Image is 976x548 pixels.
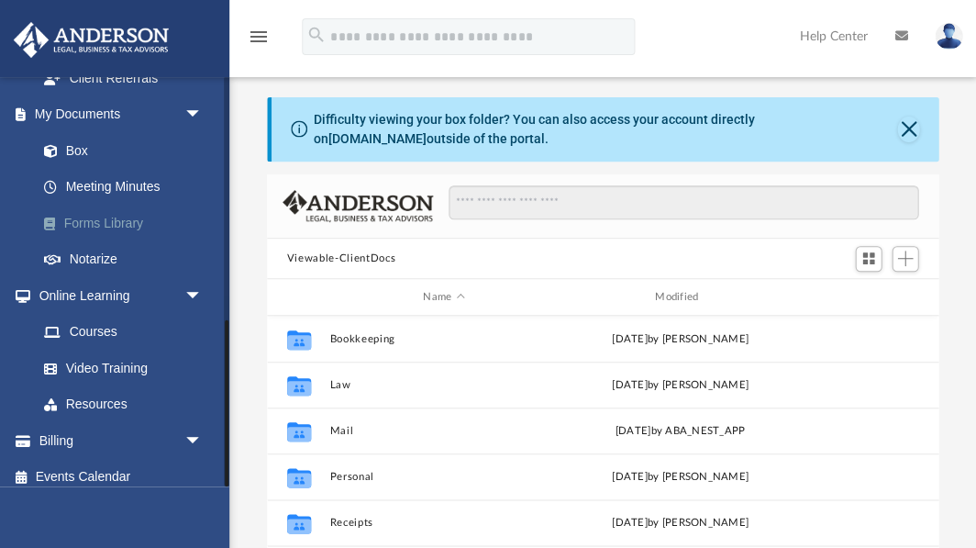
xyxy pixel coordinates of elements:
[566,515,794,531] div: [DATE] by [PERSON_NAME]
[26,205,229,241] a: Forms Library
[935,23,962,50] img: User Pic
[897,117,919,142] button: Close
[183,422,220,460] span: arrow_drop_down
[13,277,220,314] a: Online Learningarrow_drop_down
[566,331,794,348] div: [DATE] by [PERSON_NAME]
[13,459,229,496] a: Events Calendar
[183,277,220,315] span: arrow_drop_down
[566,377,794,394] div: [DATE] by [PERSON_NAME]
[329,333,558,345] button: Bookkeeping
[248,35,270,48] a: menu
[26,241,229,278] a: Notarize
[26,314,220,351] a: Courses
[8,22,174,58] img: Anderson Advisors Platinum Portal
[287,251,395,267] button: Viewable-ClientDocs
[248,26,270,48] i: menu
[329,425,558,437] button: Mail
[26,350,211,386] a: Video Training
[13,422,229,459] a: Billingarrow_drop_down
[306,25,327,45] i: search
[892,246,919,272] button: Add
[26,169,229,206] a: Meeting Minutes
[449,185,918,220] input: Search files and folders
[566,423,794,440] div: [DATE] by ABA_NEST_APP
[328,289,557,306] div: Name
[13,96,229,133] a: My Documentsarrow_drop_down
[329,517,558,529] button: Receipts
[26,60,220,96] a: Client Referrals
[328,131,427,146] a: [DOMAIN_NAME]
[329,471,558,483] button: Personal
[314,110,897,149] div: Difficulty viewing your box folder? You can also access your account directly on outside of the p...
[274,289,320,306] div: id
[802,289,930,306] div: id
[855,246,882,272] button: Switch to Grid View
[565,289,793,306] div: Modified
[566,469,794,486] div: [DATE] by [PERSON_NAME]
[26,132,220,169] a: Box
[329,379,558,391] button: Law
[183,96,220,134] span: arrow_drop_down
[26,386,220,423] a: Resources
